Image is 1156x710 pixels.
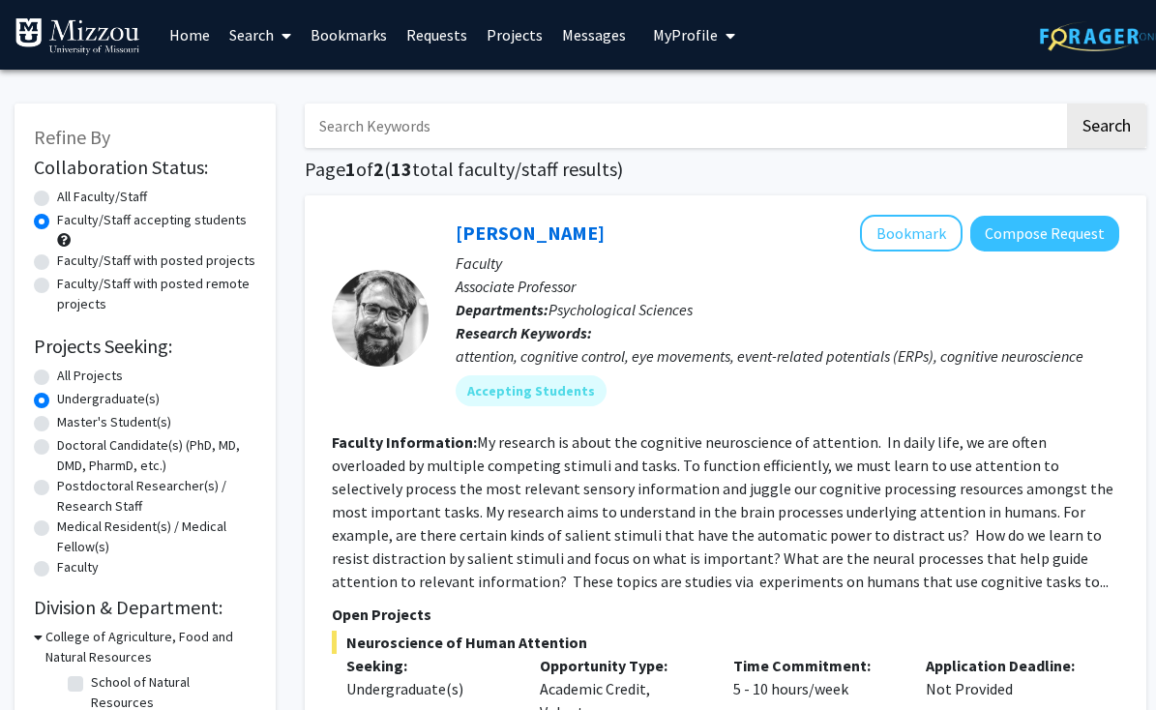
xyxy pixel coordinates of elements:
label: All Projects [57,366,123,386]
h1: Page of ( total faculty/staff results) [305,158,1146,181]
h2: Division & Department: [34,596,256,619]
b: Departments: [456,300,548,319]
p: Seeking: [346,654,511,677]
label: Doctoral Candidate(s) (PhD, MD, DMD, PharmD, etc.) [57,435,256,476]
a: Search [220,1,301,69]
b: Faculty Information: [332,432,477,452]
a: Projects [477,1,552,69]
mat-chip: Accepting Students [456,375,607,406]
a: Home [160,1,220,69]
img: University of Missouri Logo [15,17,140,56]
label: Undergraduate(s) [57,389,160,409]
span: My Profile [653,25,718,44]
button: Add Nicholas Gaspelin to Bookmarks [860,215,963,251]
p: Faculty [456,251,1119,275]
button: Compose Request to Nicholas Gaspelin [970,216,1119,251]
label: Postdoctoral Researcher(s) / Research Staff [57,476,256,517]
span: Neuroscience of Human Attention [332,631,1119,654]
label: Faculty/Staff with posted projects [57,251,255,271]
label: Medical Resident(s) / Medical Fellow(s) [57,517,256,557]
p: Application Deadline: [926,654,1090,677]
h3: College of Agriculture, Food and Natural Resources [45,627,256,667]
p: Time Commitment: [733,654,898,677]
b: Research Keywords: [456,323,592,342]
label: All Faculty/Staff [57,187,147,207]
h2: Projects Seeking: [34,335,256,358]
label: Faculty [57,557,99,577]
button: Search [1067,104,1146,148]
span: 1 [345,157,356,181]
h2: Collaboration Status: [34,156,256,179]
span: 2 [373,157,384,181]
div: attention, cognitive control, eye movements, event-related potentials (ERPs), cognitive neuroscience [456,344,1119,368]
span: Refine By [34,125,110,149]
p: Associate Professor [456,275,1119,298]
fg-read-more: My research is about the cognitive neuroscience of attention. In daily life, we are often overloa... [332,432,1113,591]
iframe: Chat [15,623,82,695]
span: 13 [391,157,412,181]
label: Faculty/Staff accepting students [57,210,247,230]
input: Search Keywords [305,104,1064,148]
p: Opportunity Type: [540,654,704,677]
a: Messages [552,1,636,69]
label: Faculty/Staff with posted remote projects [57,274,256,314]
a: Requests [397,1,477,69]
a: [PERSON_NAME] [456,221,605,245]
a: Bookmarks [301,1,397,69]
p: Open Projects [332,603,1119,626]
span: Psychological Sciences [548,300,693,319]
label: Master's Student(s) [57,412,171,432]
div: Undergraduate(s) [346,677,511,700]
